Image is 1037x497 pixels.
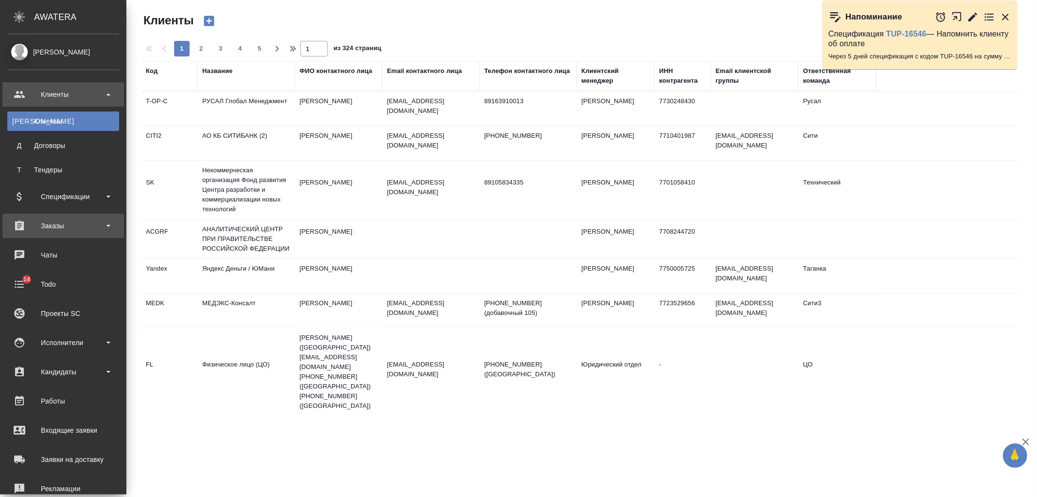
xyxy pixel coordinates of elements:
[197,259,295,293] td: Яндекс Деньги / ЮМани
[141,92,197,126] td: T-OP-C
[2,301,124,326] a: Проекты SC
[141,294,197,328] td: MEDK
[803,66,871,86] div: Ответственная команда
[232,41,248,56] button: 4
[2,389,124,413] a: Работы
[2,243,124,267] a: Чаты
[7,306,119,321] div: Проекты SC
[577,92,654,126] td: [PERSON_NAME]
[654,173,711,207] td: 7701058410
[798,294,876,328] td: Сити3
[146,66,158,76] div: Код
[387,178,475,197] p: [EMAIL_ADDRESS][DOMAIN_NAME]
[798,92,876,126] td: Русал
[7,160,119,180] a: ТТендеры
[828,52,1011,61] p: Через 5 дней спецификация с кодом TUP-16546 на сумму 100926.66 RUB будет просрочена
[577,173,654,207] td: [PERSON_NAME]
[295,259,382,293] td: [PERSON_NAME]
[581,66,650,86] div: Клиентский менеджер
[845,12,902,22] p: Напоминание
[654,92,711,126] td: 7730248430
[295,126,382,160] td: [PERSON_NAME]
[295,222,382,256] td: [PERSON_NAME]
[197,161,295,219] td: Некоммерческая организация Фонд развития Центра разработки и коммерциализации новых технологий
[7,47,119,57] div: [PERSON_NAME]
[387,298,475,318] p: [EMAIL_ADDRESS][DOMAIN_NAME]
[141,259,197,293] td: Yandex
[193,41,209,56] button: 2
[2,418,124,442] a: Входящие заявки
[967,11,979,23] button: Редактировать
[7,394,119,408] div: Работы
[197,126,295,160] td: АО КБ СИТИБАНК (2)
[484,360,572,379] p: [PHONE_NUMBER] ([GEOGRAPHIC_DATA])
[659,66,706,86] div: ИНН контрагента
[798,259,876,293] td: Таганка
[654,259,711,293] td: 7750005725
[141,173,197,207] td: SK
[197,220,295,258] td: АНАЛИТИЧЕСКИЙ ЦЕНТР ПРИ ПРАВИТЕЛЬСТВЕ РОССИЙСКОЙ ФЕДЕРАЦИИ
[984,11,995,23] button: Перейти в todo
[1007,445,1023,466] span: 🙏
[7,219,119,233] div: Заказы
[7,335,119,350] div: Исполнители
[202,66,232,76] div: Название
[252,41,267,56] button: 5
[484,96,572,106] p: 89163910013
[12,141,114,150] div: Договоры
[2,447,124,472] a: Заявки на доставку
[711,294,798,328] td: [EMAIL_ADDRESS][DOMAIN_NAME]
[197,92,295,126] td: РУСАЛ Глобал Менеджмент
[654,294,711,328] td: 7723529656
[299,66,372,76] div: ФИО контактного лица
[1000,11,1011,23] button: Закрыть
[387,360,475,379] p: [EMAIL_ADDRESS][DOMAIN_NAME]
[654,126,711,160] td: 7710401987
[387,66,462,76] div: Email контактного лица
[484,178,572,187] p: 89105834335
[141,222,197,256] td: ACGRF
[295,328,382,416] td: [PERSON_NAME] ([GEOGRAPHIC_DATA]) [EMAIL_ADDRESS][DOMAIN_NAME] [PHONE_NUMBER] ([GEOGRAPHIC_DATA])...
[295,173,382,207] td: [PERSON_NAME]
[577,259,654,293] td: [PERSON_NAME]
[484,66,570,76] div: Телефон контактного лица
[7,248,119,262] div: Чаты
[798,173,876,207] td: Технический
[484,298,572,318] p: [PHONE_NUMBER] (добавочный 105)
[7,87,119,102] div: Клиенты
[7,189,119,204] div: Спецификации
[387,96,475,116] p: [EMAIL_ADDRESS][DOMAIN_NAME]
[654,355,711,389] td: -
[798,355,876,389] td: ЦО
[654,222,711,256] td: 7708244720
[197,355,295,389] td: Физическое лицо (ЦО)
[577,355,654,389] td: Юридический отдел
[12,116,114,126] div: Клиенты
[7,452,119,467] div: Заявки на доставку
[295,92,382,126] td: [PERSON_NAME]
[7,365,119,379] div: Кандидаты
[577,294,654,328] td: [PERSON_NAME]
[7,423,119,438] div: Входящие заявки
[951,6,963,27] button: Открыть в новой вкладке
[141,355,197,389] td: FL
[213,44,228,54] span: 3
[7,277,119,292] div: Todo
[197,294,295,328] td: МЕДЭКС-Консалт
[232,44,248,54] span: 4
[193,44,209,54] span: 2
[252,44,267,54] span: 5
[711,259,798,293] td: [EMAIL_ADDRESS][DOMAIN_NAME]
[935,11,947,23] button: Отложить
[828,29,1011,49] p: Спецификация — Напомнить клиенту об оплате
[7,136,119,155] a: ДДоговоры
[334,42,381,56] span: из 324 страниц
[213,41,228,56] button: 3
[577,222,654,256] td: [PERSON_NAME]
[141,13,193,28] span: Клиенты
[577,126,654,160] td: [PERSON_NAME]
[295,294,382,328] td: [PERSON_NAME]
[12,165,114,175] div: Тендеры
[886,30,927,38] a: TUP-16546
[7,481,119,496] div: Рекламации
